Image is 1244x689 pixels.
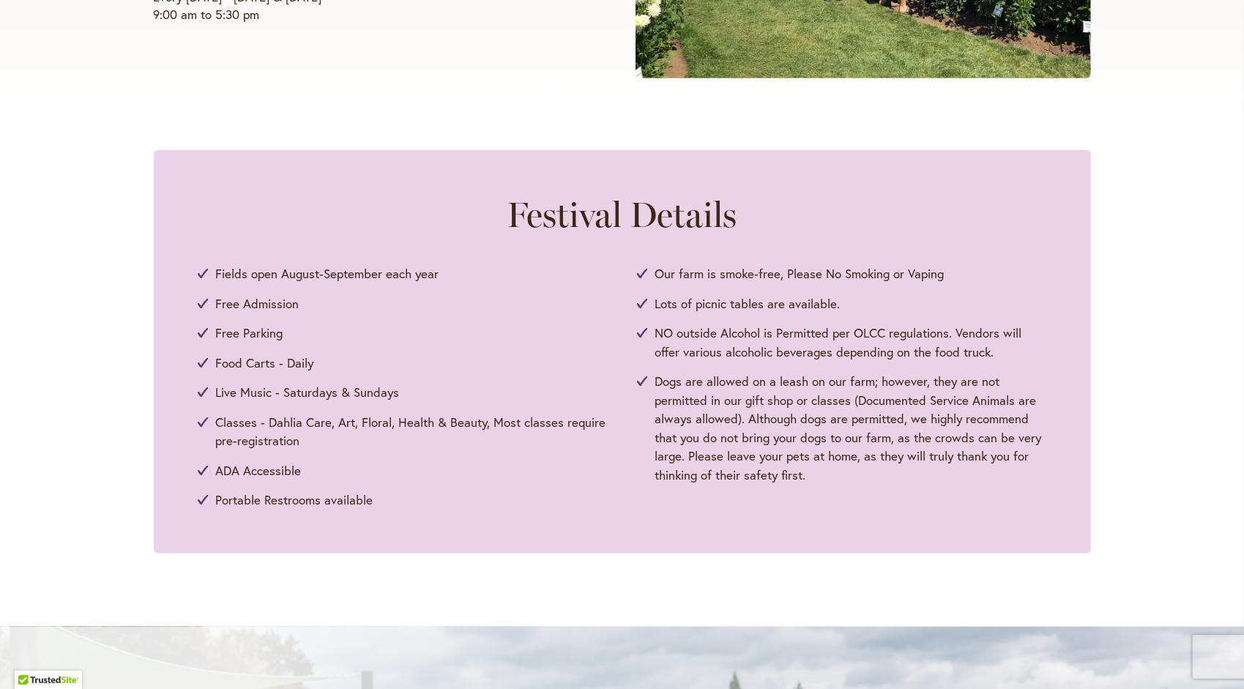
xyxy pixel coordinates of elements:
[216,461,302,480] span: ADA Accessible
[655,294,841,313] span: Lots of picnic tables are available.
[216,354,314,373] span: Food Carts - Daily
[216,383,400,402] span: Live Music - Saturdays & Sundays
[216,491,373,510] span: Portable Restrooms available
[216,264,439,283] span: Fields open August-September each year
[216,294,299,313] span: Free Admission
[655,324,1047,361] span: NO outside Alcohol is Permitted per OLCC regulations. Vendors will offer various alcoholic bevera...
[198,194,1047,235] h2: Festival Details
[655,372,1047,484] span: Dogs are allowed on a leash on our farm; however, they are not permitted in our gift shop or clas...
[655,264,945,283] span: Our farm is smoke-free, Please No Smoking or Vaping
[216,413,608,450] span: Classes - Dahlia Care, Art, Floral, Health & Beauty, Most classes require pre-registration
[216,324,283,343] span: Free Parking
